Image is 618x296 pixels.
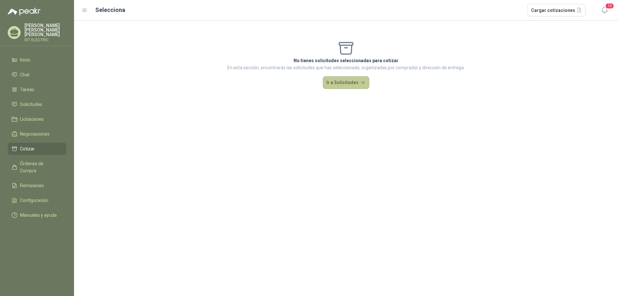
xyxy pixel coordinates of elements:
a: Órdenes de Compra [8,158,66,177]
a: Solicitudes [8,98,66,110]
button: Cargar cotizaciones [528,4,586,17]
a: Negociaciones [8,128,66,140]
button: Ir a Solicitudes [323,76,369,89]
a: Cotizar [8,143,66,155]
button: 10 [599,5,610,16]
span: Tareas [20,86,34,93]
a: Manuales y ayuda [8,209,66,221]
a: Inicio [8,54,66,66]
span: Chat [20,71,30,78]
span: Órdenes de Compra [20,160,60,174]
span: Manuales y ayuda [20,212,57,219]
span: Configuración [20,197,48,204]
span: Remisiones [20,182,44,189]
p: IDT ELECTRIC [24,38,66,42]
a: Remisiones [8,179,66,192]
h2: Selecciona [95,5,125,14]
span: Negociaciones [20,130,50,138]
p: No tienes solicitudes seleccionadas para cotizar [227,57,465,64]
span: Licitaciones [20,116,44,123]
a: Configuración [8,194,66,206]
span: Cotizar [20,145,35,152]
p: En esta sección, encontrarás las solicitudes que has seleccionado, organizadas por comprador y di... [227,64,465,71]
span: Inicio [20,56,30,63]
a: Tareas [8,83,66,96]
img: Logo peakr [8,8,41,15]
span: 10 [605,3,614,9]
a: Chat [8,69,66,81]
a: Licitaciones [8,113,66,125]
p: [PERSON_NAME] [PERSON_NAME] [PERSON_NAME] [24,23,66,37]
span: Solicitudes [20,101,42,108]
